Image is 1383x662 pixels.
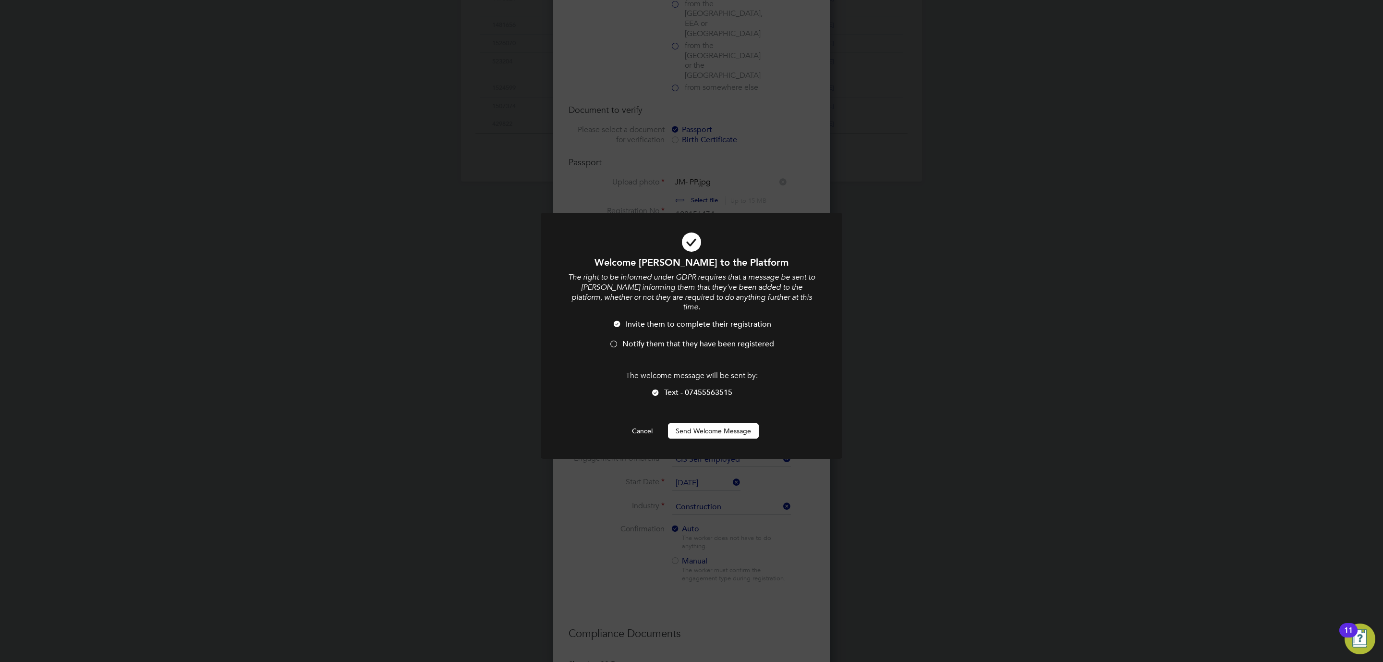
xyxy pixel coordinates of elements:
[622,339,774,349] span: Notify them that they have been registered
[568,272,815,312] i: The right to be informed under GDPR requires that a message be sent to [PERSON_NAME] informing th...
[1344,630,1353,643] div: 11
[1345,624,1375,654] button: Open Resource Center, 11 new notifications
[567,371,816,381] p: The welcome message will be sent by:
[626,319,771,329] span: Invite them to complete their registration
[664,388,732,397] span: Text - 07455563515
[567,256,816,269] h1: Welcome [PERSON_NAME] to the Platform
[624,423,660,439] button: Cancel
[668,423,759,439] button: Send Welcome Message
